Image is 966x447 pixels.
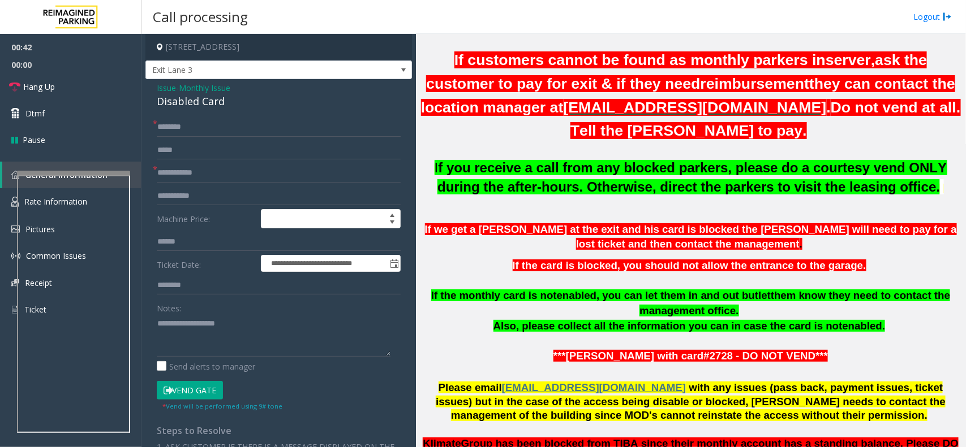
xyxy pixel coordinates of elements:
b: f you receive a call from any blocked parkers, please do a courtesy vend ONLY during the after-ho... [437,160,947,194]
span: with any issues (pass back, payment issues, ticket issues) but in the case of the access being di... [436,381,946,422]
img: 'icon' [11,171,20,179]
span: Please email [439,381,502,393]
span: Increase value [384,210,400,219]
span: , you can let them in and out but [596,289,758,301]
span: server, [826,51,875,68]
a: Logout [913,11,952,23]
small: Vend will be performed using 9# tone [162,402,282,410]
span: If the monthly card is not [431,289,557,301]
span: . [882,320,885,332]
span: If customers cannot be found as monthly parkers in [454,51,826,68]
font: [EMAIL_ADDRESS][DOMAIN_NAME] [564,99,827,116]
span: Also, please collect all the information you can in case the card is not [493,320,843,332]
span: - [176,83,230,93]
img: 'icon' [11,225,20,233]
span: them know they need to contact the management office. [639,289,950,316]
button: Vend Gate [157,381,223,400]
h4: [STREET_ADDRESS] [145,34,412,60]
font: . [827,99,831,116]
span: Toggle popup [388,255,400,271]
img: 'icon' [11,251,20,261]
span: Hang Up [23,81,55,93]
span: Decrease value [384,219,400,228]
span: let [758,289,771,301]
img: 'icon' [11,305,19,315]
font: ***[PERSON_NAME] with card#2728 - DO NOT VEND*** [553,350,828,362]
span: If we get a [PERSON_NAME] at the exit and his card is blocked the [PERSON_NAME] will need to pay ... [425,223,957,250]
span: General Information [25,170,108,180]
label: Machine Price: [154,209,258,228]
span: they can contact the location manager at [421,75,955,116]
span: [EMAIL_ADDRESS][DOMAIN_NAME] [502,381,686,393]
h4: Steps to Resolve [157,426,401,436]
label: Send alerts to manager [157,361,255,372]
span: . [800,238,802,250]
img: 'icon' [11,279,19,287]
a: General Information [2,162,141,188]
span: Monthly Issue [179,82,230,94]
label: Ticket Date: [154,255,258,272]
div: Disabled Card [157,94,401,109]
font: Do not vend at all. Tell the [PERSON_NAME] to pay. [570,99,960,140]
img: 'icon' [11,197,19,207]
span: Pause [23,134,45,146]
span: If the card is blocked, you should not allow the entrance to the garage. [513,259,866,271]
span: Dtmf [25,107,45,119]
h3: Call processing [147,3,254,31]
span: enabled [843,320,883,332]
span: reimbursement [701,75,810,93]
label: Notes: [157,298,181,314]
span: Exit Lane 3 [146,61,358,79]
span: enabled [557,289,597,301]
img: logout [943,11,952,23]
span: Issue [157,82,176,94]
span: I [435,160,947,194]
